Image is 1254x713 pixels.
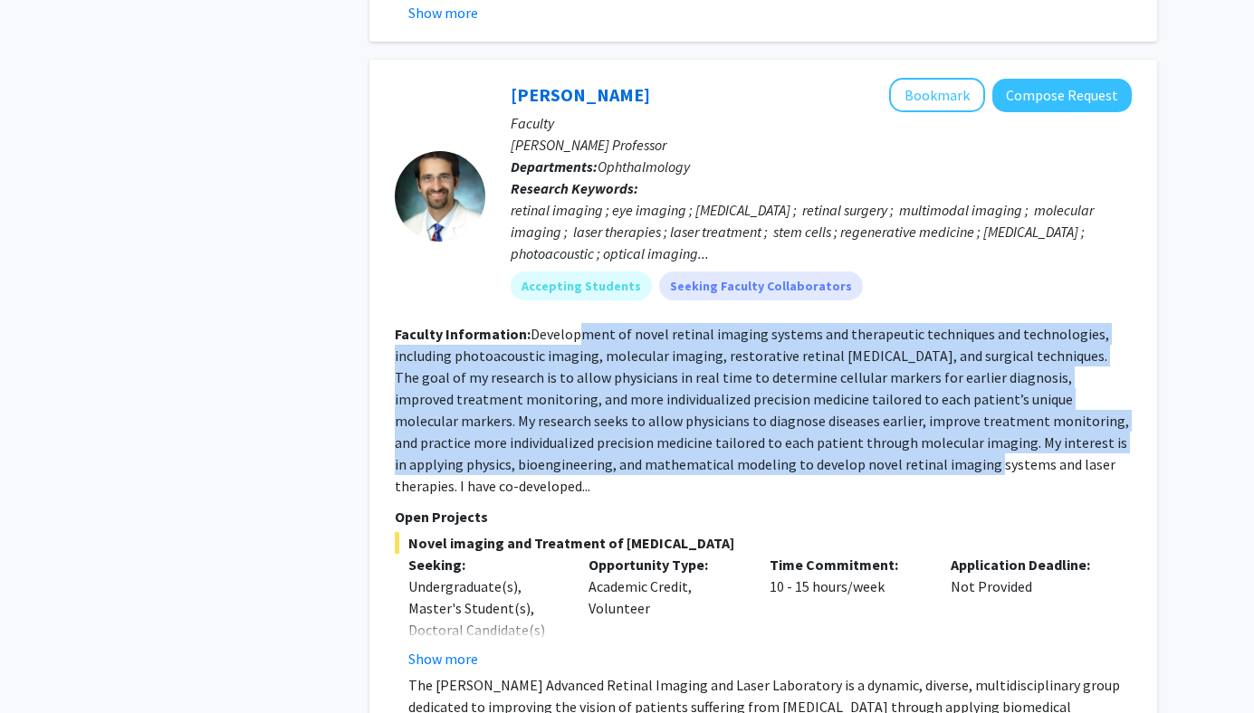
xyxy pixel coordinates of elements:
[511,112,1132,134] p: Faculty
[951,554,1105,575] p: Application Deadline:
[659,271,863,300] mat-chip: Seeking Faculty Collaborators
[511,134,1132,156] p: [PERSON_NAME] Professor
[511,271,652,300] mat-chip: Accepting Students
[756,554,937,670] div: 10 - 15 hours/week
[992,79,1132,112] button: Compose Request to Yannis Paulus
[14,632,77,699] iframe: Chat
[770,554,924,575] p: Time Commitment:
[598,157,690,176] span: Ophthalmology
[589,554,742,575] p: Opportunity Type:
[511,157,598,176] b: Departments:
[408,2,478,24] button: Show more
[575,554,756,670] div: Academic Credit, Volunteer
[511,83,650,106] a: [PERSON_NAME]
[408,554,562,575] p: Seeking:
[395,506,1132,528] p: Open Projects
[511,199,1132,264] div: retinal imaging ; eye imaging ; [MEDICAL_DATA] ; retinal surgery ; multimodal imaging ; molecular...
[889,78,985,112] button: Add Yannis Paulus to Bookmarks
[408,648,478,670] button: Show more
[511,179,638,197] b: Research Keywords:
[395,325,1129,495] fg-read-more: Development of novel retinal imaging systems and therapeutic techniques and technologies, includi...
[937,554,1118,670] div: Not Provided
[395,532,1132,554] span: Novel imaging and Treatment of [MEDICAL_DATA]
[395,325,531,343] b: Faculty Information:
